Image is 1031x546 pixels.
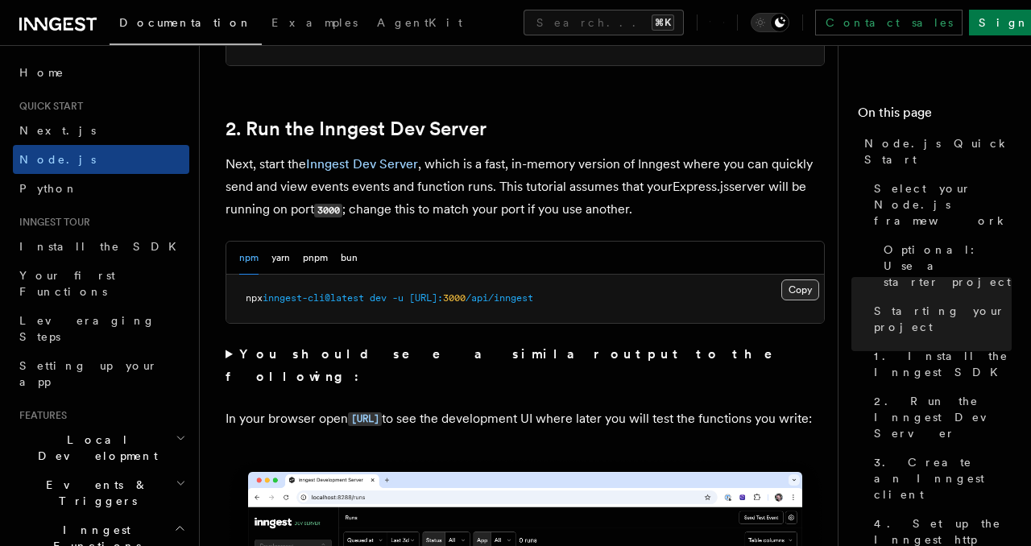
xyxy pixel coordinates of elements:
span: -u [392,292,404,304]
span: Starting your project [874,303,1012,335]
span: [URL]: [409,292,443,304]
a: [URL] [348,411,382,426]
span: Install the SDK [19,240,186,253]
span: 3. Create an Inngest client [874,454,1012,503]
a: Home [13,58,189,87]
a: Python [13,174,189,203]
span: 3000 [443,292,466,304]
span: 2. Run the Inngest Dev Server [874,393,1012,441]
span: Select your Node.js framework [874,180,1012,229]
button: Toggle dark mode [751,13,789,32]
code: [URL] [348,412,382,426]
span: Quick start [13,100,83,113]
span: Python [19,182,78,195]
a: 2. Run the Inngest Dev Server [226,118,487,140]
span: Features [13,409,67,422]
a: Node.js Quick Start [858,129,1012,174]
span: install [263,35,302,47]
p: Next, start the , which is a fast, in-memory version of Inngest where you can quickly send and vi... [226,153,825,221]
button: pnpm [303,242,328,275]
span: Inngest tour [13,216,90,229]
span: AgentKit [377,16,462,29]
span: Setting up your app [19,359,158,388]
a: Next.js [13,116,189,145]
a: Examples [262,5,367,43]
p: In your browser open to see the development UI where later you will test the functions you write: [226,407,825,431]
button: npm [239,242,259,275]
a: Contact sales [815,10,963,35]
a: Starting your project [867,296,1012,341]
span: Node.js [19,153,96,166]
a: 2. Run the Inngest Dev Server [867,387,1012,448]
a: Install the SDK [13,232,189,261]
button: bun [341,242,358,275]
a: Leveraging Steps [13,306,189,351]
span: Events & Triggers [13,477,176,509]
button: Search...⌘K [524,10,684,35]
a: Select your Node.js framework [867,174,1012,235]
a: Node.js [13,145,189,174]
span: Leveraging Steps [19,314,155,343]
kbd: ⌘K [652,14,674,31]
a: Inngest Dev Server [306,156,418,172]
span: Examples [271,16,358,29]
span: Next.js [19,124,96,137]
span: inngest [308,35,347,47]
button: Copy [781,279,819,300]
a: Setting up your app [13,351,189,396]
code: 3000 [314,204,342,217]
a: 1. Install the Inngest SDK [867,341,1012,387]
strong: You should see a similar output to the following: [226,346,795,384]
span: /api/inngest [466,292,533,304]
span: Home [19,64,64,81]
span: Node.js Quick Start [864,135,1012,168]
button: yarn [271,242,290,275]
a: AgentKit [367,5,472,43]
span: npx [246,292,263,304]
span: 1. Install the Inngest SDK [874,348,1012,380]
button: Events & Triggers [13,470,189,515]
a: Optional: Use a starter project [877,235,1012,296]
a: 3. Create an Inngest client [867,448,1012,509]
span: inngest-cli@latest [263,292,364,304]
h4: On this page [858,103,1012,129]
span: Local Development [13,432,176,464]
span: Optional: Use a starter project [884,242,1012,290]
a: Your first Functions [13,261,189,306]
button: Local Development [13,425,189,470]
a: Documentation [110,5,262,45]
span: Documentation [119,16,252,29]
span: Your first Functions [19,269,115,298]
span: dev [370,292,387,304]
span: npm [246,35,263,47]
summary: You should see a similar output to the following: [226,343,825,388]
